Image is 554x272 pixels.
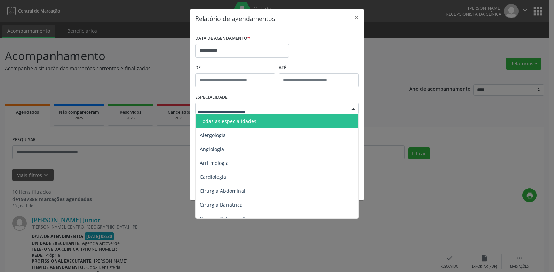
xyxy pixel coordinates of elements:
[200,160,229,166] span: Arritmologia
[350,9,364,26] button: Close
[200,118,256,125] span: Todas as especialidades
[195,63,275,73] label: De
[200,215,261,222] span: Cirurgia Cabeça e Pescoço
[200,174,226,180] span: Cardiologia
[195,14,275,23] h5: Relatório de agendamentos
[200,187,245,194] span: Cirurgia Abdominal
[195,92,228,103] label: ESPECIALIDADE
[200,201,243,208] span: Cirurgia Bariatrica
[200,132,226,138] span: Alergologia
[200,146,224,152] span: Angiologia
[195,33,250,44] label: DATA DE AGENDAMENTO
[279,63,359,73] label: ATÉ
